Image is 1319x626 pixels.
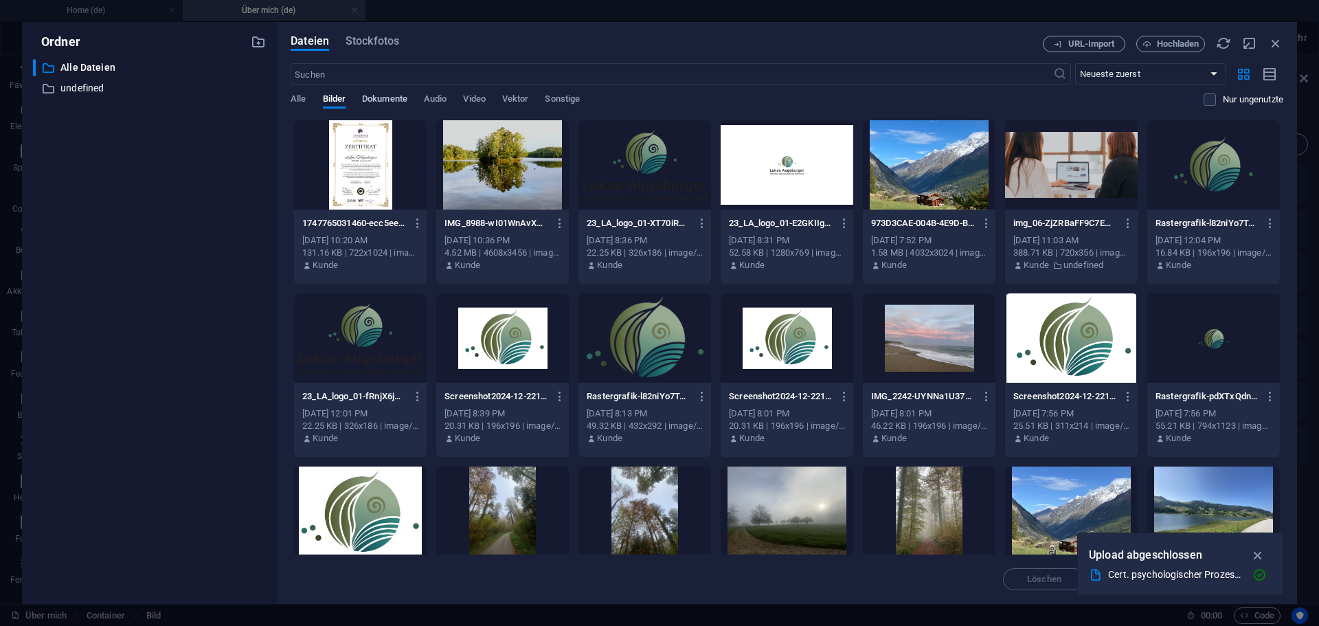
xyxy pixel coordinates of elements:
div: 46.22 KB | 196x196 | image/png [871,420,987,432]
span: Alle [291,91,306,110]
div: 22.25 KB | 326x186 | image/png [587,247,703,259]
div: [DATE] 7:56 PM [1013,407,1129,420]
p: Kunde [1166,432,1191,445]
div: [DATE] 8:39 PM [444,407,561,420]
p: Kunde [1024,259,1049,271]
p: IMG_8988-wI01WnAvXVt7O-A8QN8J9g.JPG [444,217,548,230]
span: Audio [424,91,447,110]
div: undefined [33,80,266,97]
span: Sonstige [545,91,580,110]
div: 131.16 KB | 722x1024 | image/jpeg [302,247,418,259]
p: Kunde [1166,259,1191,271]
span: Video [463,91,485,110]
div: [DATE] 7:52 PM [871,234,987,247]
span: Dokumente [362,91,407,110]
p: 23_LA_logo_01-E2GKIIg-oKAVN9j0nfLHFQ.jpg [729,217,832,230]
p: Screenshot2024-12-22145109-SrtyAT28bFeUMWoBtLpJxg-GW0nktKoGwKJ20wh_xAmeQ.png [444,390,548,403]
p: undefined [60,80,240,96]
span: Stockfotos [346,33,399,49]
div: 55.21 KB | 794x1123 | image/png [1155,420,1272,432]
div: [DATE] 8:01 PM [729,407,845,420]
p: Kunde [597,432,622,445]
div: [DATE] 11:03 AM [1013,234,1129,247]
i: Neuen Ordner erstellen [251,34,266,49]
div: [DATE] 10:20 AM [302,234,418,247]
p: Rastergrafik-l82niYo7Tdu1A4UDio-lHw-816lq4sSgcFHS71z2YLw_w.png [1155,217,1259,230]
div: [DATE] 12:01 PM [302,407,418,420]
p: img_06-ZjZRBaFF9C7EUP-4fpatug.png [1013,217,1116,230]
p: Kunde [881,432,907,445]
p: Alle Dateien [60,60,240,76]
div: [DATE] 8:01 PM [871,407,987,420]
p: 23_LA_logo_01-XT70iRM34TfxwboNe2ID5Q.png [587,217,690,230]
p: Ordner [33,33,80,51]
button: URL-Import [1043,36,1125,52]
p: Kunde [455,259,480,271]
p: Kunde [313,259,338,271]
p: Kunde [881,259,907,271]
p: 1747765031460-ecc5ee3e-861a-41cd-a86f-86e40cfcfae3HolisticLifeCoach1_1-T4TtcU5VhzD0wTFp-GGa-Q.jpg [302,217,405,230]
p: IMG_2242-UYNNa1U37zZgIhvuYQrXsw-_DorJpBrGHqS1PdqK8_KDg.png [871,390,974,403]
p: Screenshot2024-12-22145109-SrtyAT28bFeUMWoBtLpJxg.png [1013,390,1116,403]
p: Kunde [597,259,622,271]
div: 25.51 KB | 311x214 | image/png [1013,420,1129,432]
div: [DATE] 10:36 PM [444,234,561,247]
span: URL-Import [1068,40,1115,48]
div: [DATE] 12:04 PM [1155,234,1272,247]
p: Rastergrafik-l82niYo7Tdu1A4UDio-lHw.png [587,390,690,403]
p: 973D3CAE-004B-4E9D-B24C-38AF077B22FB1-unsjvy30FY7CSUyE-YkyTA.JPG [871,217,974,230]
p: Kunde [739,259,765,271]
p: Upload abgeschlossen [1089,546,1202,564]
div: Cert. psychologischer Prozessbegleiter (6).pdf [1108,567,1241,583]
p: Screenshot2024-12-22145109-SrtyAT28bFeUMWoBtLpJxg-13t8MgP7NN6cNuahlkHlMw.png [729,390,832,403]
div: 52.58 KB | 1280x769 | image/jpeg [729,247,845,259]
div: [DATE] 7:56 PM [1155,407,1272,420]
div: 49.32 KB | 432x292 | image/png [587,420,703,432]
i: Schließen [1268,36,1283,51]
span: Hochladen [1157,40,1199,48]
div: 16.84 KB | 196x196 | image/png [1155,247,1272,259]
button: Hochladen [1136,36,1205,52]
p: Rastergrafik-pdXTxQdnChPA8op9Outrww.png [1155,390,1259,403]
p: Kunde [313,432,338,445]
span: Dateien [291,33,329,49]
div: 20.31 KB | 196x196 | image/png [444,420,561,432]
i: Minimieren [1242,36,1257,51]
p: Kunde [455,432,480,445]
div: 1.58 MB | 4032x3024 | image/jpeg [871,247,987,259]
input: Suchen [291,63,1052,85]
div: [DATE] 8:36 PM [587,234,703,247]
p: undefined [1063,259,1103,271]
div: ​ [33,59,36,76]
p: Kunde [1024,432,1049,445]
div: 20.31 KB | 196x196 | image/png [729,420,845,432]
div: [DATE] 8:13 PM [587,407,703,420]
div: [DATE] 8:31 PM [729,234,845,247]
span: Bilder [323,91,346,110]
div: 22.25 KB | 326x186 | image/png [302,420,418,432]
i: Neu laden [1216,36,1231,51]
div: 388.71 KB | 720x356 | image/png [1013,247,1129,259]
div: 4.52 MB | 4608x3456 | image/jpeg [444,247,561,259]
span: Vektor [502,91,529,110]
p: 23_LA_logo_01-fRnjX6jRBzawTpb0dSQmsA.png [302,390,405,403]
p: Kunde [739,432,765,445]
p: Zeigt nur Dateien an, die nicht auf der Website verwendet werden. Dateien, die während dieser Sit... [1223,93,1283,106]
